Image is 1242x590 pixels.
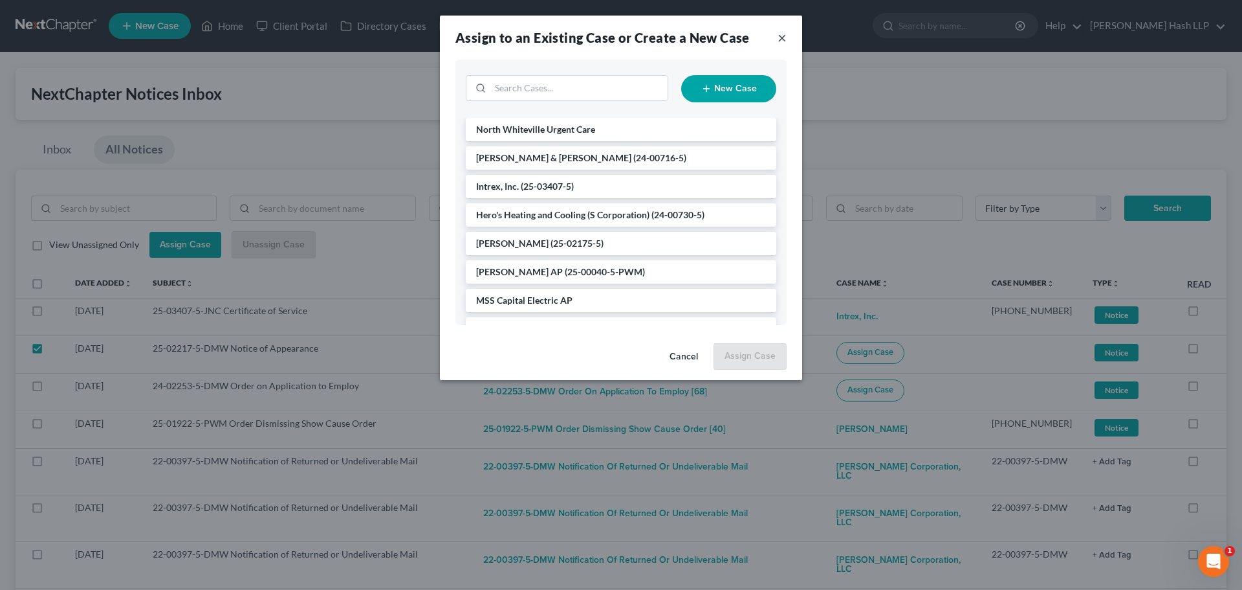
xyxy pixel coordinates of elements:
[476,323,513,334] span: MSS, Inc.
[476,266,563,277] span: [PERSON_NAME] AP
[714,343,787,370] button: Assign Case
[490,76,668,100] input: Search Cases...
[476,209,649,220] span: Hero's Heating and Cooling (S Corporation)
[1225,546,1235,556] span: 1
[659,345,708,370] button: Cancel
[633,152,686,163] span: (24-00716-5)
[476,181,519,192] span: Intrex, Inc.
[476,124,595,135] span: North Whiteville Urgent Care
[476,152,631,163] span: [PERSON_NAME] & [PERSON_NAME]
[476,238,549,249] span: [PERSON_NAME]
[681,75,776,102] button: New Case
[476,295,572,306] span: MSS Capital Electric AP
[521,181,574,192] span: (25-03407-5)
[455,30,750,45] strong: Assign to an Existing Case or Create a New Case
[778,30,787,45] button: ×
[1198,546,1229,577] iframe: Intercom live chat
[550,238,604,249] span: (25-02175-5)
[651,209,704,220] span: (24-00730-5)
[565,266,645,277] span: (25-00040-5-PWM)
